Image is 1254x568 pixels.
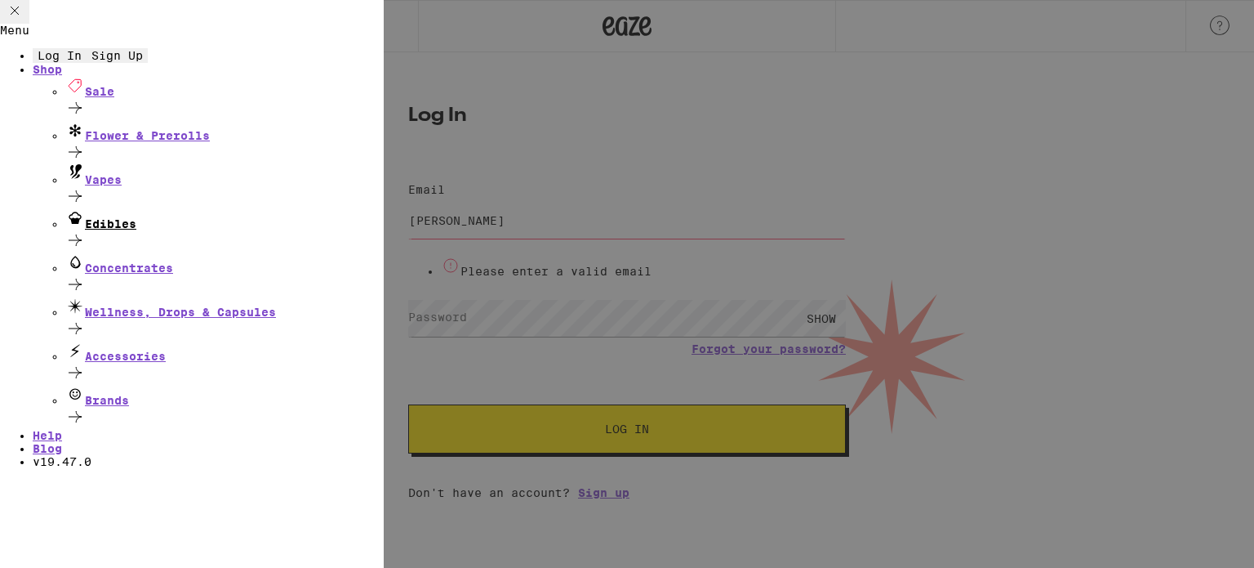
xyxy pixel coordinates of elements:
[33,442,384,455] a: Blog
[65,164,384,208] a: Vapes
[65,208,384,230] div: Edibles
[65,120,384,164] a: Flower & Prerolls
[65,253,384,297] a: Concentrates
[33,63,384,76] a: Shop
[65,297,384,319] div: Wellness, Drops & Capsules
[65,76,384,98] div: Sale
[65,341,384,363] div: Accessories
[65,208,384,253] a: Edibles
[65,120,384,142] div: Flower & Prerolls
[38,49,82,62] span: Log In
[65,76,384,120] a: Sale
[65,164,384,186] div: Vapes
[33,455,91,468] span: v 19.47.0
[65,385,384,407] div: Brands
[91,49,143,62] span: Sign Up
[33,48,87,63] button: Log In
[33,429,62,442] a: Help
[37,11,70,26] span: Help
[65,385,384,429] a: Brands
[87,48,148,63] button: Sign Up
[65,297,384,341] a: Wellness, Drops & Capsules
[65,341,384,385] a: Accessories
[65,253,384,275] div: Concentrates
